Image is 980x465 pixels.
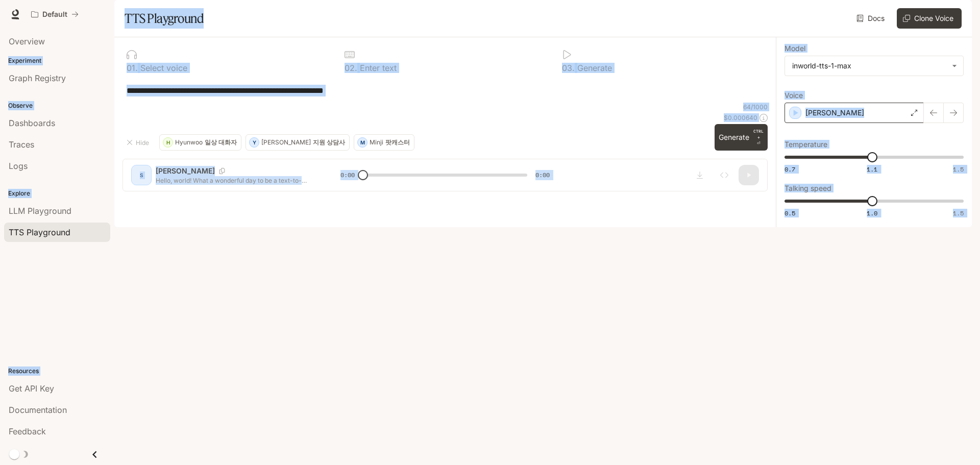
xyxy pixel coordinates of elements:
div: H [163,134,173,151]
p: Hyunwoo [175,139,203,145]
button: GenerateCTRL +⏎ [715,124,768,151]
p: Model [785,45,805,52]
p: 지원 상담사 [313,139,345,145]
span: 1.1 [867,165,877,174]
p: 팟캐스터 [385,139,410,145]
p: Temperature [785,141,827,148]
p: CTRL + [753,128,764,140]
p: Select voice [138,64,187,72]
div: Y [250,134,259,151]
p: Talking speed [785,185,831,192]
button: All workspaces [27,4,83,25]
div: inworld-tts-1-max [792,61,947,71]
button: Hide [122,134,155,151]
button: HHyunwoo일상 대화자 [159,134,241,151]
h1: TTS Playground [125,8,204,29]
p: 일상 대화자 [205,139,237,145]
p: [PERSON_NAME] [261,139,311,145]
p: ⏎ [753,128,764,146]
p: Default [42,10,67,19]
span: 0.5 [785,209,795,217]
span: 0.7 [785,165,795,174]
span: 1.5 [953,165,964,174]
p: 0 1 . [127,64,138,72]
p: Generate [575,64,612,72]
div: inworld-tts-1-max [785,56,963,76]
p: 64 / 1000 [743,103,768,111]
button: Clone Voice [897,8,962,29]
a: Docs [854,8,889,29]
p: 0 2 . [345,64,357,72]
p: [PERSON_NAME] [805,108,864,118]
p: Minji [370,139,383,145]
p: Enter text [357,64,397,72]
button: MMinji팟캐스터 [354,134,414,151]
span: 1.5 [953,209,964,217]
p: $ 0.000640 [724,113,757,122]
span: 1.0 [867,209,877,217]
p: Voice [785,92,803,99]
button: Y[PERSON_NAME]지원 상담사 [246,134,350,151]
p: 0 3 . [562,64,575,72]
div: M [358,134,367,151]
